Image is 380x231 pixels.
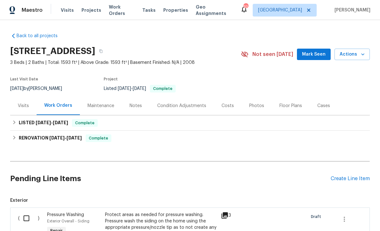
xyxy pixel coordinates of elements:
[95,45,107,57] button: Copy Address
[222,103,234,109] div: Costs
[49,136,65,140] span: [DATE]
[151,87,175,91] span: Complete
[86,135,111,141] span: Complete
[81,7,101,13] span: Projects
[88,103,114,109] div: Maintenance
[221,212,246,219] div: 3
[10,48,95,54] h2: [STREET_ADDRESS]
[331,176,370,182] div: Create Line Item
[10,131,370,146] div: RENOVATION [DATE]-[DATE]Complete
[157,103,206,109] div: Condition Adjustments
[67,136,82,140] span: [DATE]
[118,86,146,91] span: -
[19,119,68,127] h6: LISTED
[36,120,51,125] span: [DATE]
[104,77,118,81] span: Project
[10,33,71,39] a: Back to all projects
[61,7,74,13] span: Visits
[36,120,68,125] span: -
[252,51,293,58] span: Not seen [DATE]
[44,102,72,109] div: Work Orders
[332,7,370,13] span: [PERSON_NAME]
[10,197,370,204] span: Exterior
[243,4,248,10] div: 32
[249,103,264,109] div: Photos
[130,103,142,109] div: Notes
[104,86,176,91] span: Listed
[47,213,84,217] span: Pressure Washing
[53,120,68,125] span: [DATE]
[340,51,365,58] span: Actions
[311,214,324,220] span: Draft
[334,49,370,60] button: Actions
[297,49,331,60] button: Mark Seen
[10,59,241,66] span: 3 Beds | 2 Baths | Total: 1593 ft² | Above Grade: 1593 ft² | Basement Finished: N/A | 2008
[142,8,156,12] span: Tasks
[302,51,326,58] span: Mark Seen
[22,7,43,13] span: Maestro
[10,164,331,194] h2: Pending Line Items
[47,219,89,223] span: Exterior Overall - Siding
[258,7,302,13] span: [GEOGRAPHIC_DATA]
[317,103,330,109] div: Cases
[279,103,302,109] div: Floor Plans
[49,136,82,140] span: -
[18,103,29,109] div: Visits
[10,115,370,131] div: LISTED [DATE]-[DATE]Complete
[19,134,82,142] h6: RENOVATION
[10,85,70,92] div: by [PERSON_NAME]
[10,77,38,81] span: Last Visit Date
[10,86,24,91] span: [DATE]
[118,86,131,91] span: [DATE]
[163,7,188,13] span: Properties
[133,86,146,91] span: [DATE]
[109,4,135,17] span: Work Orders
[73,120,97,126] span: Complete
[196,4,233,17] span: Geo Assignments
